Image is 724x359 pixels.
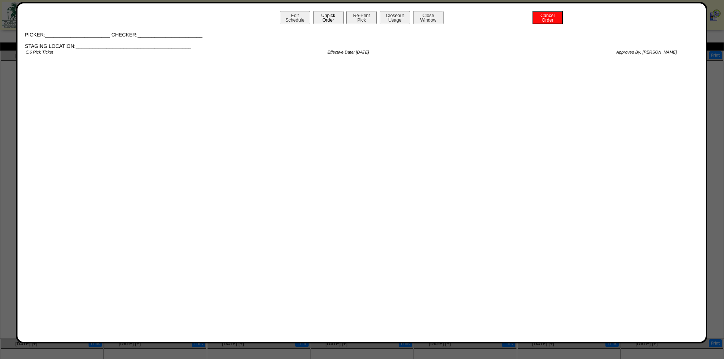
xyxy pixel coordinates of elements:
button: Re-PrintPick [346,11,377,24]
button: CancelOrder [532,11,563,24]
span: Approved By: [PERSON_NAME] [616,50,677,55]
button: EditSchedule [280,11,310,24]
button: UnpickOrder [313,11,344,24]
button: CloseWindow [413,11,444,24]
span: Effective Date: [DATE] [328,50,369,55]
a: CloseWindow [412,17,444,23]
span: 5.6 Pick Ticket [26,50,53,55]
div: PICKER:_______________________ CHECKER:_______________________ STAGING LOCATION:_________________... [25,26,678,56]
button: CloseoutUsage [380,11,410,24]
